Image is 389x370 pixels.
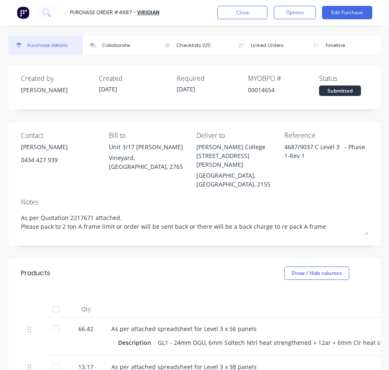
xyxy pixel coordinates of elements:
div: Contact [21,130,103,140]
div: Purchase Order #4687 - [70,9,136,16]
div: Qty [67,301,105,318]
button: Options [274,6,316,19]
a: Viridian [137,9,160,16]
div: 00014654 [248,85,319,94]
button: Edit Purchase [322,6,372,19]
div: MYOB PO # [248,73,319,83]
button: Checklists 0/0 [157,36,232,55]
button: Timeline [306,36,381,55]
div: Linked Orders [251,42,283,49]
div: [GEOGRAPHIC_DATA], [GEOGRAPHIC_DATA], 2155 [196,171,278,189]
textarea: As per Quotation 2217671 attached. Please pack to 2 ton A frame limit or order will be sent back ... [21,209,368,235]
div: Reference [284,130,368,140]
button: Show / Hide columns [284,267,349,280]
div: 66.42 [74,324,98,333]
div: Description [118,336,158,349]
div: Products [21,268,50,278]
button: Close [217,6,268,19]
div: [PERSON_NAME] [21,142,68,151]
img: Factory [17,6,29,19]
div: [PERSON_NAME] [21,85,92,94]
div: Checklists 0/0 [176,42,211,49]
div: Submitted [319,85,361,96]
div: Unit 3/17 [PERSON_NAME] [109,142,191,151]
div: Collaborate [102,42,130,49]
div: Vineyard, [GEOGRAPHIC_DATA], 2765 [109,153,191,171]
textarea: 4687/9037 C Level 3 - Phase 1-Rev 1 [284,142,368,161]
div: Created [99,73,170,83]
div: Required [177,73,248,83]
div: 0434 427 939 [21,155,68,164]
button: Collaborate [83,36,157,55]
div: Timeline [325,42,345,49]
div: [PERSON_NAME] College [STREET_ADDRESS][PERSON_NAME] [196,142,278,169]
div: Bill to [109,130,191,140]
div: Purchase details [27,42,67,49]
button: Linked Orders [232,36,306,55]
div: Notes [21,197,368,207]
button: Purchase details [8,36,83,55]
div: Created by [21,73,92,83]
div: Deliver to [196,130,278,140]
